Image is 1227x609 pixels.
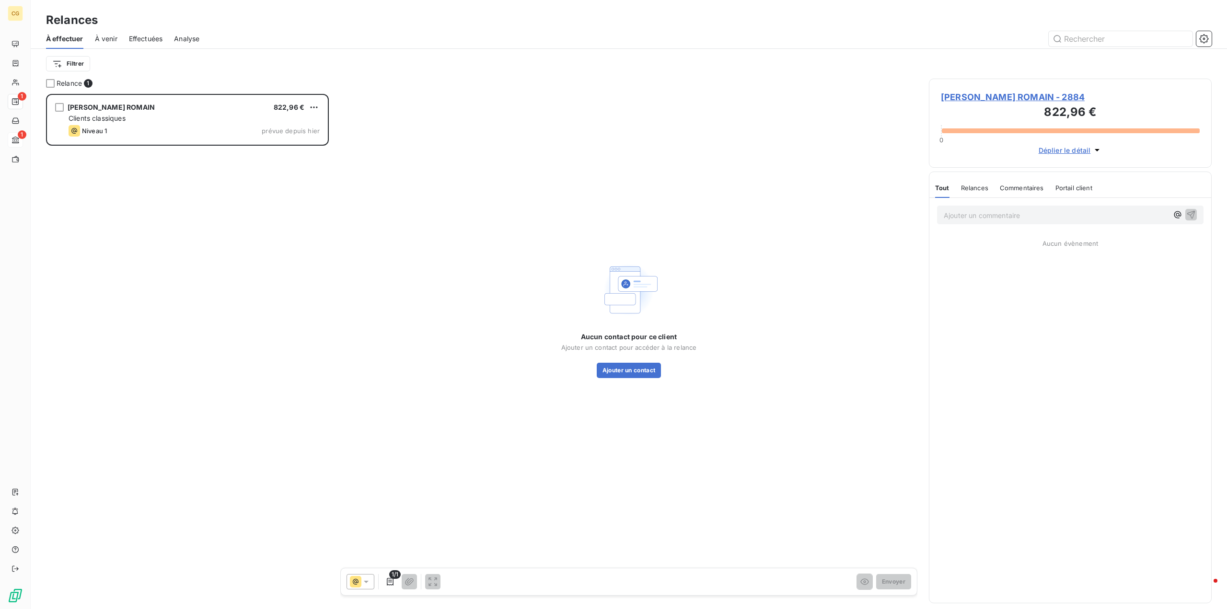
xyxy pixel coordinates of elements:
span: Déplier le détail [1039,145,1091,155]
div: grid [46,94,329,609]
span: Aucun évènement [1042,240,1098,247]
span: Portail client [1055,184,1092,192]
button: Filtrer [46,56,90,71]
span: Effectuées [129,34,163,44]
span: Commentaires [1000,184,1044,192]
span: 822,96 € [274,103,304,111]
span: 1/1 [389,570,401,579]
span: prévue depuis hier [262,127,320,135]
span: 0 [939,136,943,144]
input: Rechercher [1049,31,1192,46]
h3: 822,96 € [941,103,1200,123]
div: CG [8,6,23,21]
img: Empty state [598,259,660,321]
span: Niveau 1 [82,127,107,135]
span: Relance [57,79,82,88]
span: Tout [935,184,949,192]
span: Ajouter un contact pour accéder à la relance [561,344,697,351]
span: 1 [18,92,26,101]
img: Logo LeanPay [8,588,23,603]
span: Analyse [174,34,199,44]
button: Déplier le détail [1036,145,1105,156]
a: 1 [8,94,23,109]
button: Ajouter un contact [597,363,661,378]
span: 1 [84,79,93,88]
span: [PERSON_NAME] ROMAIN [68,103,155,111]
a: 1 [8,132,23,148]
span: À effectuer [46,34,83,44]
span: À venir [95,34,117,44]
span: Clients classiques [69,114,126,122]
span: Aucun contact pour ce client [581,332,677,342]
iframe: Intercom live chat [1194,576,1217,599]
span: [PERSON_NAME] ROMAIN - 2884 [941,91,1200,103]
span: 1 [18,130,26,139]
button: Envoyer [876,574,911,589]
h3: Relances [46,11,98,29]
span: Relances [961,184,988,192]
